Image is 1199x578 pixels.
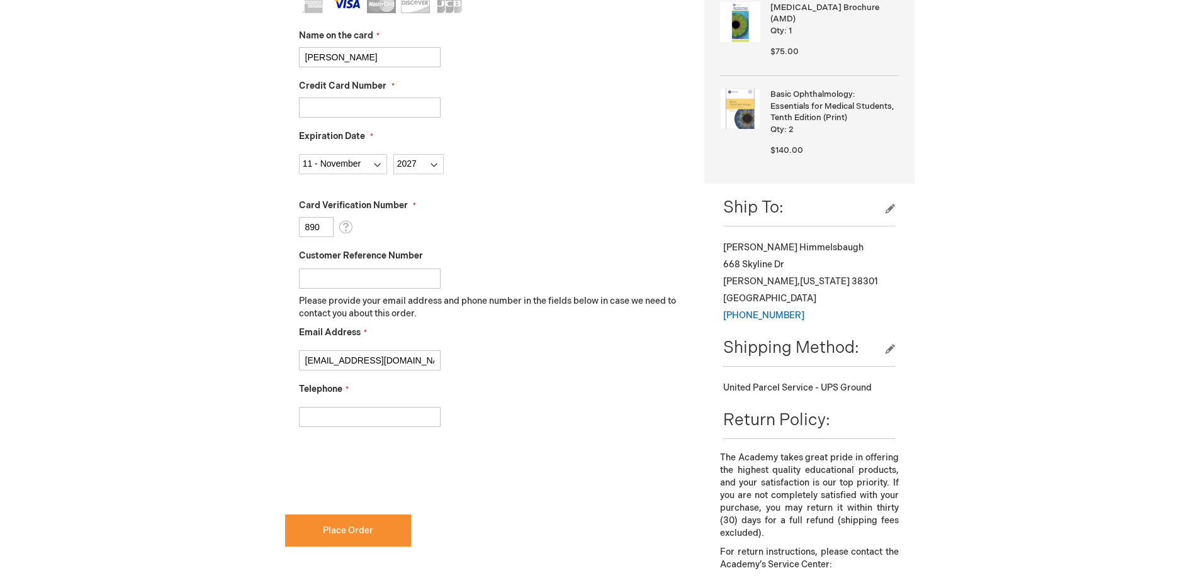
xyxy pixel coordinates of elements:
[299,217,334,237] input: Card Verification Number
[720,546,898,571] p: For return instructions, please contact the Academy’s Service Center:
[299,295,686,320] p: Please provide your email address and phone number in the fields below in case we need to contact...
[770,26,784,36] span: Qty
[299,30,373,41] span: Name on the card
[770,47,799,57] span: $75.00
[770,89,895,124] strong: Basic Ophthalmology: Essentials for Medical Students, Tenth Edition (Print)
[723,338,859,358] span: Shipping Method:
[723,310,804,321] a: [PHONE_NUMBER]
[299,200,408,211] span: Card Verification Number
[299,81,386,91] span: Credit Card Number
[299,131,365,142] span: Expiration Date
[720,2,760,42] img: Age-Related Macular Degeneration Brochure (AMD)
[789,26,792,36] span: 1
[723,411,830,430] span: Return Policy:
[770,145,803,155] span: $140.00
[800,276,850,287] span: [US_STATE]
[285,447,476,496] iframe: reCAPTCHA
[299,250,423,261] span: Customer Reference Number
[323,525,373,536] span: Place Order
[723,198,784,218] span: Ship To:
[770,125,784,135] span: Qty
[285,514,411,547] button: Place Order
[770,2,895,25] strong: [MEDICAL_DATA] Brochure (AMD)
[789,125,794,135] span: 2
[723,239,895,324] div: [PERSON_NAME] Himmelsbaugh 668 Skyline Dr [PERSON_NAME] , 38301 [GEOGRAPHIC_DATA]
[299,97,441,118] input: Credit Card Number
[720,452,898,540] p: The Academy takes great pride in offering the highest quality educational products, and your sati...
[720,89,760,129] img: Basic Ophthalmology: Essentials for Medical Students, Tenth Edition (Print)
[723,382,872,393] span: United Parcel Service - UPS Ground
[299,327,361,338] span: Email Address
[299,384,342,394] span: Telephone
